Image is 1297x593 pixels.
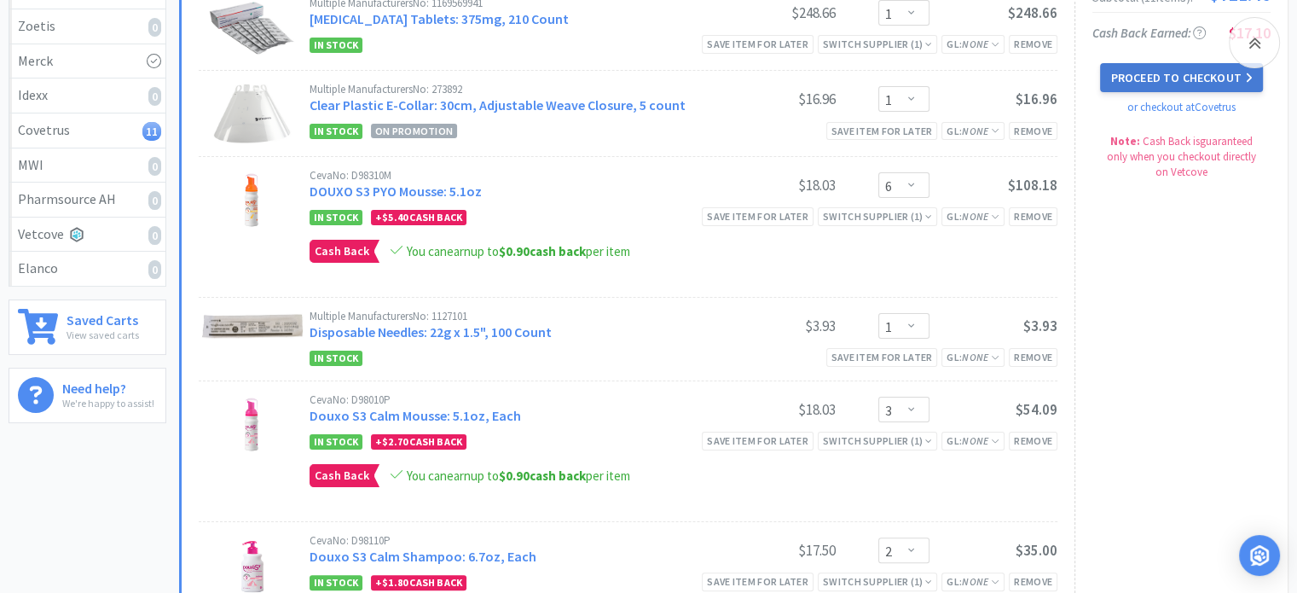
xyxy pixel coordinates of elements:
span: GL: [947,125,999,137]
div: Save item for later [702,207,814,225]
a: Covetrus11 [9,113,165,148]
a: Zoetis0 [9,9,165,44]
span: In Stock [310,351,362,366]
span: GL: [947,351,999,363]
a: Elanco0 [9,252,165,286]
div: Ceva No: D98010P [310,394,708,405]
a: Clear Plastic E-Collar: 30cm, Adjustable Weave Closure, 5 count [310,96,686,113]
strong: Note: [1110,134,1140,148]
i: 0 [148,87,161,106]
a: Pharmsource AH0 [9,183,165,218]
span: $17.10 [1229,23,1271,43]
a: DOUXO S3 PYO Mousse: 5.1oz [310,183,482,200]
span: GL: [947,434,999,447]
a: Idexx0 [9,78,165,113]
span: In Stock [310,210,362,225]
i: 0 [148,226,161,245]
span: In Stock [310,434,362,450]
div: + Cash Back [371,434,466,450]
img: b21fcd4ad92d44efb7bf5522544aff85_223666.png [213,84,290,143]
div: $17.50 [708,540,836,561]
span: $248.66 [1008,3,1057,22]
span: $16.96 [1016,90,1057,108]
button: Proceed to Checkout [1100,63,1262,92]
i: None [962,125,988,137]
i: 0 [148,260,161,279]
i: 0 [148,157,161,176]
div: + Cash Back [371,210,466,225]
p: View saved carts [67,327,139,343]
img: 0e6d80bad59c41d1a21dccc904e088b9_233766.png [199,311,305,342]
div: Remove [1009,207,1057,225]
span: Cash Back [310,465,373,486]
i: None [962,351,988,363]
div: $3.93 [708,316,836,336]
div: MWI [18,154,157,177]
div: Pharmsource AH [18,189,157,211]
div: Save item for later [702,35,814,53]
img: 2f9023b7eb4b48ce8d70a78b12871c0d_399017.png [236,394,268,454]
span: $5.40 [382,211,408,224]
div: Idexx [18,84,157,107]
div: Save item for later [826,348,938,366]
div: Remove [1009,573,1057,590]
span: $54.09 [1016,400,1057,419]
span: $35.00 [1016,541,1057,560]
div: Multiple Manufacturers No: 1127101 [310,311,708,322]
img: 1263bc74064b47028536218f682118f2_404048.png [236,170,268,230]
div: $18.03 [708,399,836,420]
a: Douxo S3 Calm Mousse: 5.1oz, Each [310,407,521,424]
h6: Need help? [62,377,154,395]
div: Ceva No: D98110P [310,535,708,546]
span: In Stock [310,38,362,53]
div: Switch Supplier ( 1 ) [823,573,932,590]
span: $1.80 [382,576,408,589]
span: On Promotion [371,124,457,138]
i: 0 [148,18,161,37]
strong: cash back [499,243,586,259]
a: Vetcove0 [9,218,165,253]
span: $3.93 [1023,317,1057,335]
span: $108.18 [1008,176,1057,195]
div: Covetrus [18,119,157,142]
div: $16.96 [708,89,836,109]
i: None [962,434,988,447]
div: Zoetis [18,15,157,38]
div: Elanco [18,258,157,280]
strong: cash back [499,468,586,484]
a: Merck [9,44,165,79]
div: Open Intercom Messenger [1239,535,1280,576]
span: GL: [947,38,999,50]
i: 0 [148,191,161,210]
div: + Cash Back [371,575,466,590]
div: Save item for later [702,573,814,590]
a: Saved CartsView saved carts [9,299,166,355]
span: You can earn up to per item [407,468,630,484]
div: $18.03 [708,175,836,195]
div: Save item for later [826,122,938,140]
span: GL: [947,210,999,223]
div: Remove [1009,122,1057,140]
i: None [962,210,988,223]
div: Save item for later [702,432,814,450]
a: Douxo S3 Calm Shampoo: 6.7oz, Each [310,548,536,565]
span: $2.70 [382,435,408,448]
span: Cash Back [310,241,373,262]
div: Remove [1009,432,1057,450]
span: GL: [947,575,999,588]
div: Ceva No: D98310M [310,170,708,181]
div: Switch Supplier ( 1 ) [823,433,932,449]
span: $0.90 [499,243,530,259]
p: We're happy to assist! [62,395,154,411]
i: 11 [142,122,161,141]
span: In Stock [310,124,362,139]
span: You can earn up to per item [407,243,630,259]
span: Cash Back is guaranteed only when you checkout directly on Vetcove [1107,134,1256,179]
i: None [962,38,988,50]
h6: Saved Carts [67,309,139,327]
div: Remove [1009,35,1057,53]
div: $248.66 [708,3,836,23]
div: Vetcove [18,224,157,246]
div: Multiple Manufacturers No: 273892 [310,84,708,95]
i: None [962,575,988,588]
